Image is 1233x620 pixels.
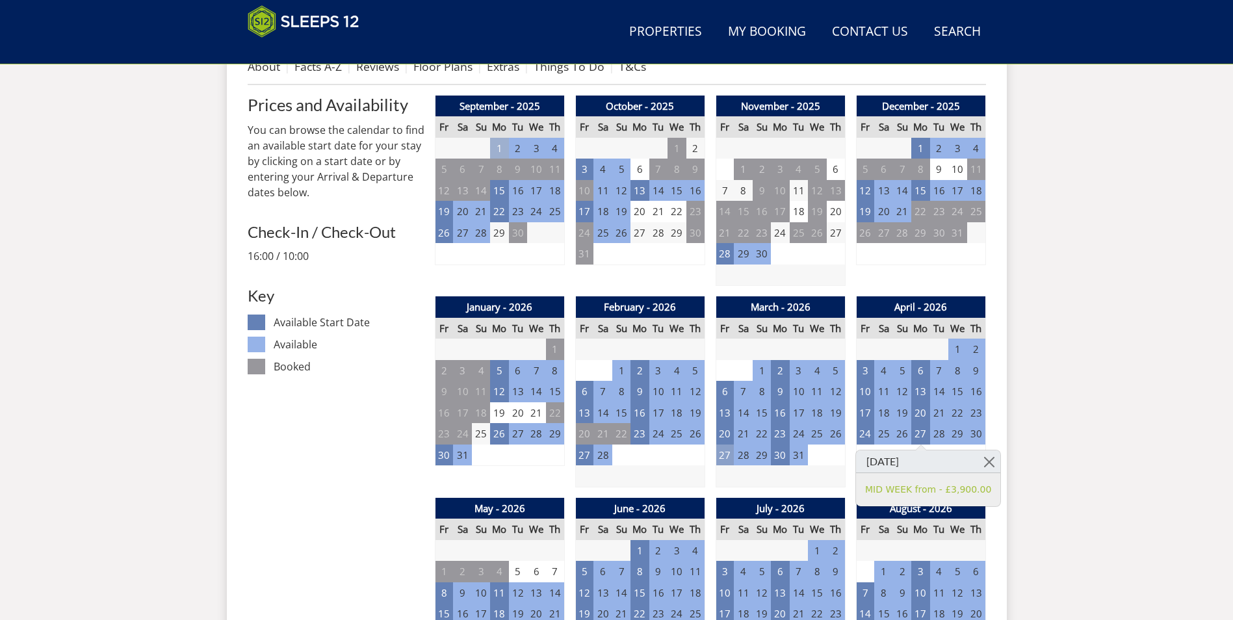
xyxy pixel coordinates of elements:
[930,381,948,402] td: 14
[686,222,705,244] td: 30
[453,159,471,180] td: 6
[248,287,424,304] h3: Key
[753,402,771,424] td: 15
[527,116,545,138] th: We
[668,360,686,381] td: 4
[948,159,967,180] td: 10
[930,222,948,244] td: 30
[967,402,985,424] td: 23
[753,180,771,201] td: 9
[893,360,911,381] td: 5
[593,222,612,244] td: 25
[546,381,564,402] td: 15
[893,222,911,244] td: 28
[771,222,789,244] td: 24
[649,116,668,138] th: Tu
[827,116,845,138] th: Th
[874,180,892,201] td: 13
[686,201,705,222] td: 23
[509,222,527,244] td: 30
[734,116,752,138] th: Sa
[734,381,752,402] td: 7
[612,116,630,138] th: Su
[527,159,545,180] td: 10
[716,243,734,265] td: 28
[967,180,985,201] td: 18
[967,138,985,159] td: 4
[716,381,734,402] td: 6
[753,116,771,138] th: Su
[630,201,649,222] td: 20
[593,159,612,180] td: 4
[856,159,874,180] td: 5
[893,381,911,402] td: 12
[527,180,545,201] td: 17
[490,201,508,222] td: 22
[593,116,612,138] th: Sa
[753,318,771,339] th: Su
[435,180,453,201] td: 12
[453,423,471,445] td: 24
[546,180,564,201] td: 18
[649,180,668,201] td: 14
[248,224,424,240] h3: Check-In / Check-Out
[790,222,808,244] td: 25
[612,201,630,222] td: 19
[753,243,771,265] td: 30
[527,381,545,402] td: 14
[248,5,359,38] img: Sleeps 12
[911,180,929,201] td: 15
[435,423,453,445] td: 23
[241,45,378,57] iframe: Customer reviews powered by Trustpilot
[948,180,967,201] td: 17
[546,116,564,138] th: Th
[453,116,471,138] th: Sa
[453,318,471,339] th: Sa
[686,318,705,339] th: Th
[808,402,826,424] td: 18
[649,381,668,402] td: 10
[668,201,686,222] td: 22
[668,159,686,180] td: 8
[827,318,845,339] th: Th
[911,201,929,222] td: 22
[490,159,508,180] td: 8
[808,222,826,244] td: 26
[435,116,453,138] th: Fr
[509,201,527,222] td: 23
[593,180,612,201] td: 11
[356,58,399,74] a: Reviews
[546,318,564,339] th: Th
[612,159,630,180] td: 5
[930,138,948,159] td: 2
[575,318,593,339] th: Fr
[808,381,826,402] td: 11
[472,423,490,445] td: 25
[874,116,892,138] th: Sa
[753,222,771,244] td: 23
[930,159,948,180] td: 9
[911,381,929,402] td: 13
[716,402,734,424] td: 13
[686,116,705,138] th: Th
[630,360,649,381] td: 2
[753,360,771,381] td: 1
[893,402,911,424] td: 19
[248,96,424,114] a: Prices and Availability
[771,360,789,381] td: 2
[827,360,845,381] td: 5
[967,318,985,339] th: Th
[630,381,649,402] td: 9
[612,402,630,424] td: 15
[865,483,991,497] a: MID WEEK from - £3,900.00
[435,159,453,180] td: 5
[546,402,564,424] td: 22
[874,360,892,381] td: 4
[753,381,771,402] td: 8
[808,180,826,201] td: 12
[771,180,789,201] td: 10
[686,402,705,424] td: 19
[856,96,985,117] th: December - 2025
[967,339,985,360] td: 2
[435,222,453,244] td: 26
